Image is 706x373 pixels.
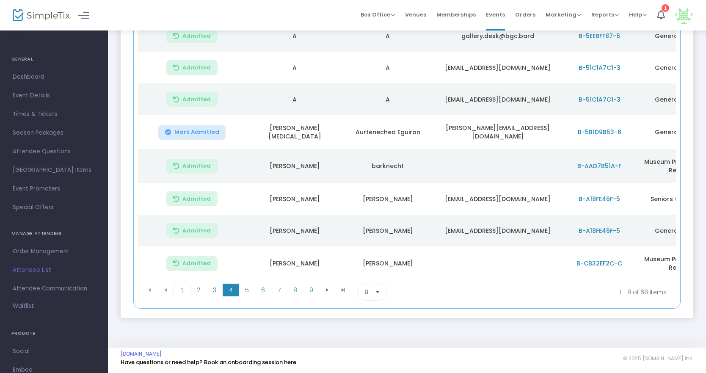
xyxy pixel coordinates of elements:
span: Mark Admitted [174,129,219,135]
span: Reports [591,11,619,19]
button: Mark Admitted [158,125,226,140]
span: B-51C1A7C1-3 [579,95,621,104]
span: B-51C1A7C1-3 [579,64,621,72]
button: Admitted [166,60,218,75]
span: Social [13,346,95,357]
td: A [341,83,434,115]
td: A [341,20,434,52]
span: Admitted [182,33,211,39]
a: [DOMAIN_NAME] [121,351,162,357]
td: A [248,52,341,83]
span: Events [486,4,505,25]
span: Go to the next page [319,284,335,296]
button: Admitted [166,28,218,43]
span: Page 2 [190,284,207,296]
span: Admitted [182,163,211,169]
span: Venues [405,4,426,25]
span: Page 8 [287,284,303,296]
span: Page 3 [207,284,223,296]
button: Admitted [166,256,218,271]
span: Attendee List [13,265,95,276]
td: A [341,52,434,83]
span: Box Office [361,11,395,19]
span: Memberships [436,4,476,25]
span: Page 9 [303,284,319,296]
button: Admitted [166,159,218,174]
td: Aurtenechea Eguiron [341,115,434,149]
span: Admitted [182,64,211,71]
span: 8 [364,288,368,296]
span: Attendee Communication [13,283,95,294]
button: Admitted [166,191,218,206]
td: gallery.desk@bgc.bard [434,20,561,52]
span: Event Details [13,90,95,101]
button: Admitted [166,92,218,107]
h4: MANAGE ATTENDEES [11,225,97,242]
span: Dashboard [13,72,95,83]
span: B-AAD7B51A-F [577,162,621,170]
span: Attendee Questions [13,146,95,157]
td: barknecht [341,149,434,183]
span: © 2025 [DOMAIN_NAME] Inc. [623,355,693,362]
span: Admitted [182,196,211,202]
td: [PERSON_NAME] [248,183,341,215]
button: Select [372,284,383,300]
td: [PERSON_NAME][MEDICAL_DATA] [248,115,341,149]
span: Page 7 [271,284,287,296]
td: [PERSON_NAME] [248,149,341,183]
td: [EMAIL_ADDRESS][DOMAIN_NAME] [434,215,561,246]
span: B-A18FE46F-5 [579,195,620,203]
td: [EMAIL_ADDRESS][DOMAIN_NAME] [434,52,561,83]
kendo-pager-info: 1 - 8 of 68 items [471,284,667,301]
span: Waitlist [13,302,34,310]
span: B-5B1D9B53-6 [578,128,621,136]
span: Page 1 [174,284,190,297]
span: B-5EEBFF87-6 [579,32,620,40]
span: [GEOGRAPHIC_DATA] Items [13,165,95,176]
span: Go to the next page [324,287,331,293]
td: [PERSON_NAME] [341,183,434,215]
td: [PERSON_NAME][EMAIL_ADDRESS][DOMAIN_NAME] [434,115,561,149]
h4: GENERAL [11,51,97,68]
span: Page 4 [223,284,239,296]
td: [PERSON_NAME] [248,246,341,280]
span: Admitted [182,260,211,267]
span: Page 6 [255,284,271,296]
span: Order Management [13,246,95,257]
span: Admitted [182,96,211,103]
span: Season Packages [13,127,95,138]
td: [PERSON_NAME] [341,215,434,246]
span: Times & Tickets [13,109,95,120]
span: Go to the last page [335,284,351,296]
span: Admitted [182,227,211,234]
span: Help [629,11,647,19]
span: B-CB32EF2C-C [576,259,622,268]
span: B-A18FE46F-5 [579,227,620,235]
span: Go to the last page [340,287,347,293]
td: A [248,20,341,52]
td: [EMAIL_ADDRESS][DOMAIN_NAME] [434,83,561,115]
td: A [248,83,341,115]
span: Marketing [546,11,581,19]
h4: PROMOTE [11,325,97,342]
td: [PERSON_NAME] [248,215,341,246]
span: Special Offers [13,202,95,213]
span: Event Promoters [13,183,95,194]
td: [PERSON_NAME] [341,246,434,280]
td: [EMAIL_ADDRESS][DOMAIN_NAME] [434,183,561,215]
div: 1 [662,4,669,12]
button: Admitted [166,223,218,238]
span: Page 5 [239,284,255,296]
a: Have questions or need help? Book an onboarding session here [121,358,296,366]
span: Orders [515,4,535,25]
